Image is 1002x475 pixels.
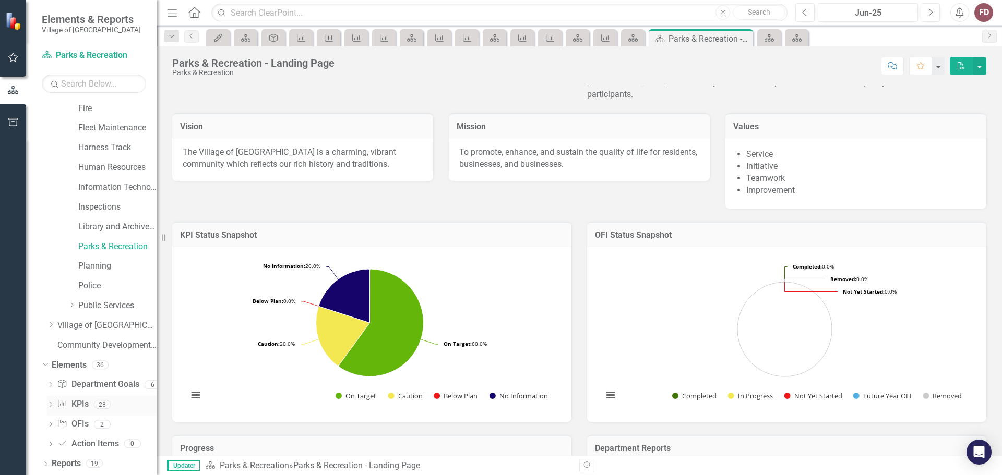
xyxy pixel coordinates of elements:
span: Updater [167,460,200,471]
a: Parks & Recreation [220,460,289,470]
p: To promote, enhance, and sustain the quality of life for residents, businesses, and businesses. [459,147,699,170]
h3: Progress [180,444,564,453]
text: 0.0% [253,297,295,305]
tspan: No Information: [263,262,305,270]
button: Search [733,5,785,20]
a: Information Technology [78,181,157,193]
text: 60.0% [444,340,487,347]
a: Library and Archives Services [78,221,157,233]
a: Reports [52,458,81,470]
a: Fire [78,103,157,115]
button: Show Below Plan [434,391,478,400]
li: Improvement [746,185,976,197]
div: Chart. Highcharts interactive chart. [598,255,976,411]
text: Removed [933,391,962,400]
a: Community Development FY26 [57,339,157,351]
tspan: Completed: [793,263,822,270]
button: Show No Information [490,391,547,400]
path: No Information, 2. [319,269,369,323]
text: 0.0% [830,275,868,283]
a: Public Services [78,300,157,312]
div: Parks & Recreation - Landing Page [669,32,750,45]
h3: Department Reports [595,444,979,453]
text: 0.0% [843,288,897,295]
a: Action Items [57,438,118,450]
li: Service [746,149,976,161]
a: Parks & Recreation [42,50,146,62]
div: 0 [124,440,141,448]
button: View chart menu, Chart [603,388,618,403]
button: Show In Progress [728,391,773,400]
path: Below Plan, 0. [319,306,370,323]
div: Parks & Recreation - Landing Page [172,57,335,69]
img: ClearPoint Strategy [5,12,23,30]
div: Open Intercom Messenger [967,440,992,465]
div: 19 [86,459,103,468]
small: Village of [GEOGRAPHIC_DATA] [42,26,141,34]
h3: Values [733,122,979,131]
a: Harness Track [78,142,157,154]
svg: Interactive chart [598,255,972,411]
div: 28 [94,400,111,409]
h3: OFI Status Snapshot [595,230,979,240]
button: Jun-25 [818,3,918,22]
button: Show Not Yet Started [784,391,842,400]
div: 36 [92,360,109,369]
path: On Target, 6. [339,269,423,376]
p: The Village of [GEOGRAPHIC_DATA] is a charming, vibrant community which reflects our rich history... [183,147,423,170]
div: Parks & Recreation [172,69,335,77]
a: Elements [52,359,87,371]
div: 6 [145,380,161,389]
path: Caution, 2. [316,307,370,366]
button: Show Future Year OFI [853,391,912,400]
li: Initiative [746,161,976,173]
tspan: Caution: [258,340,280,347]
a: Fleet Maintenance [78,122,157,134]
li: Teamwork [746,173,976,185]
a: Police [78,280,157,292]
tspan: On Target: [444,340,472,347]
div: Parks & Recreation - Landing Page [293,460,420,470]
text: 20.0% [258,340,295,347]
div: 2 [94,420,111,429]
a: Inspections [78,201,157,213]
h3: Vision [180,122,425,131]
text: 0.0% [793,263,834,270]
button: View chart menu, Chart [188,388,203,403]
text: 20.0% [263,262,320,270]
a: KPIs [57,398,88,410]
tspan: Not Yet Started: [843,288,885,295]
a: OFIs [57,418,88,430]
h3: Mission [457,122,702,131]
button: Show Removed [923,391,962,400]
button: Show Completed [672,391,717,400]
div: Jun-25 [821,7,914,19]
tspan: Removed: [830,275,856,283]
div: Chart. Highcharts interactive chart. [183,255,561,411]
input: Search Below... [42,75,146,93]
span: Search [748,8,770,16]
a: Parks & Recreation [78,241,157,253]
button: FD [974,3,993,22]
tspan: Below Plan: [253,297,283,305]
div: » [205,460,571,472]
a: Planning [78,260,157,272]
svg: Interactive chart [183,255,557,411]
button: Show On Target [336,391,377,400]
a: Human Resources [78,162,157,174]
input: Search ClearPoint... [211,4,788,22]
button: Show Caution [388,391,423,400]
a: Village of [GEOGRAPHIC_DATA] FY26 [57,320,157,332]
h3: KPI Status Snapshot [180,230,564,240]
a: Department Goals [57,379,139,391]
span: Elements & Reports [42,13,141,26]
